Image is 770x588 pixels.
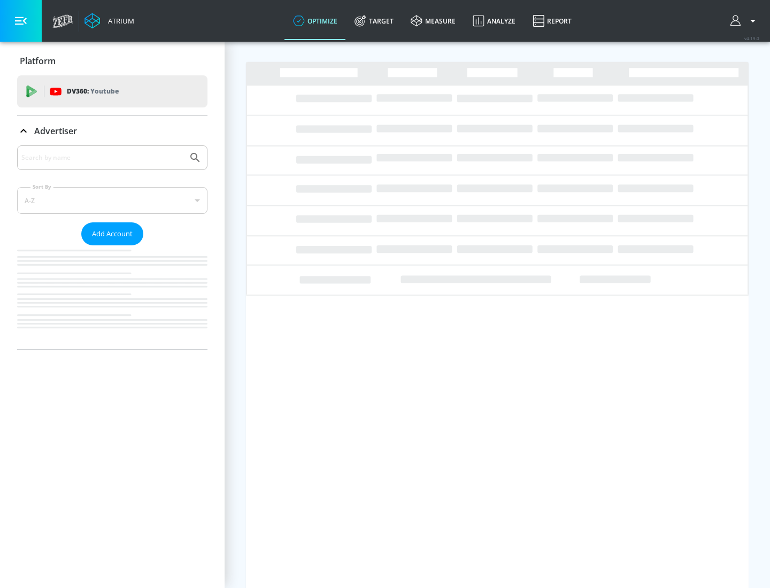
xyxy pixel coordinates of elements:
button: Add Account [81,222,143,245]
div: A-Z [17,187,207,214]
a: Atrium [84,13,134,29]
div: Atrium [104,16,134,26]
input: Search by name [21,151,183,165]
p: Platform [20,55,56,67]
a: optimize [284,2,346,40]
div: Platform [17,46,207,76]
label: Sort By [30,183,53,190]
a: Target [346,2,402,40]
p: Advertiser [34,125,77,137]
a: measure [402,2,464,40]
div: Advertiser [17,145,207,349]
div: Advertiser [17,116,207,146]
span: Add Account [92,228,133,240]
a: Report [524,2,580,40]
a: Analyze [464,2,524,40]
nav: list of Advertiser [17,245,207,349]
span: v 4.19.0 [744,35,759,41]
p: DV360: [67,86,119,97]
div: DV360: Youtube [17,75,207,107]
p: Youtube [90,86,119,97]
